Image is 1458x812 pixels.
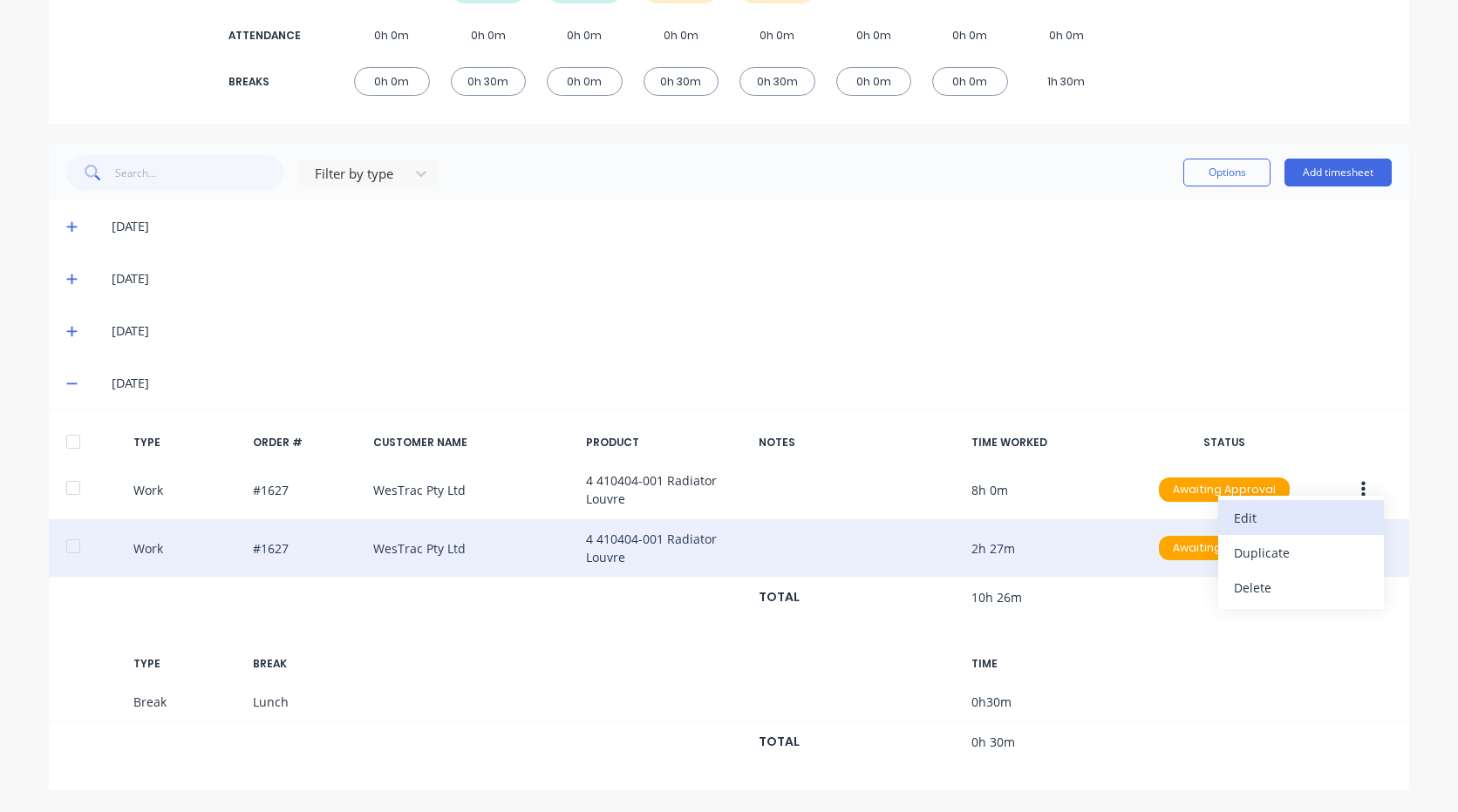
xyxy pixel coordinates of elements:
div: 0h 0m [547,21,623,50]
div: 0h 0m [644,21,719,50]
div: Edit [1234,505,1368,531]
div: BREAK [253,656,359,672]
div: 0h 30m [451,67,527,96]
div: 0h 30m [739,67,815,96]
div: TIME [971,656,1130,672]
div: BREAKS [228,74,298,90]
div: TYPE [133,435,240,450]
div: [DATE] [112,321,1392,341]
div: 0h 0m [547,67,623,96]
div: 0h 0m [451,21,527,50]
div: STATUS [1145,435,1304,450]
div: Awaiting Approval [1159,536,1290,560]
div: 1h 30m [1029,67,1105,96]
button: Options [1183,159,1271,186]
div: PRODUCT [586,435,745,450]
div: ORDER # [253,435,359,450]
div: CUSTOMER NAME [373,435,572,450]
input: Search... [115,155,285,190]
div: 0h 0m [1029,21,1105,50]
div: TYPE [133,656,240,672]
button: Add timesheet [1284,159,1392,186]
div: 0h 0m [836,67,912,96]
div: 0h 30m [644,67,719,96]
div: 0h 0m [932,21,1008,50]
div: 0h 0m [836,21,912,50]
div: [DATE] [112,374,1392,393]
div: [DATE] [112,269,1392,288]
div: 0h 0m [354,67,430,96]
div: [DATE] [112,217,1392,236]
div: TIME WORKED [971,435,1130,450]
div: Duplicate [1234,540,1368,565]
div: 0h 0m [932,67,1008,96]
div: Awaiting Approval [1159,477,1290,502]
div: 0h 0m [354,21,430,50]
div: Delete [1234,575,1368,600]
div: 0h 0m [739,21,815,50]
div: ATTENDANCE [228,28,298,44]
div: NOTES [759,435,957,450]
